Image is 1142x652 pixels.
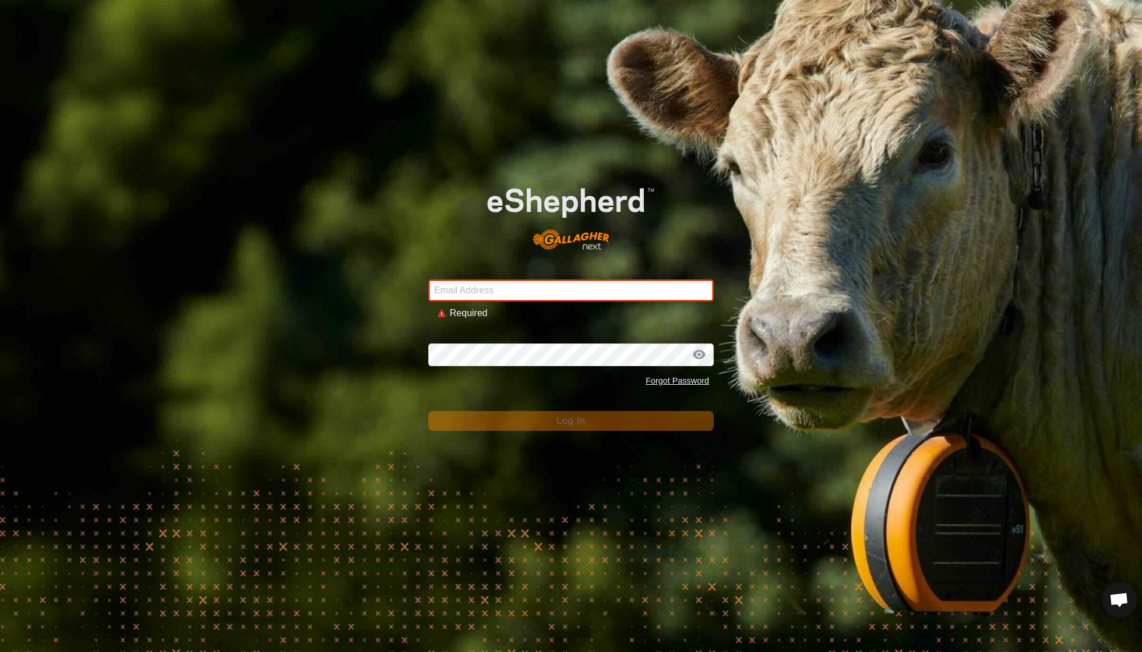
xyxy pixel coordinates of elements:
div: Open chat [1102,582,1137,617]
input: Email Address [428,279,714,302]
span: Log In [556,416,585,426]
button: Log In [428,411,714,431]
img: E-shepherd Logo [457,164,685,261]
a: Forgot Password [646,376,709,385]
div: Required [450,306,704,320]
